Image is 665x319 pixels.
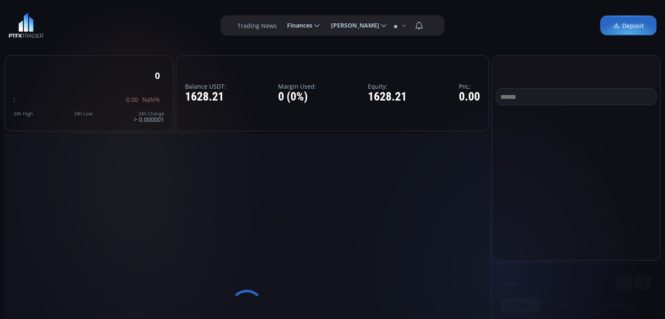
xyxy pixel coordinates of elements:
span: Finances [281,17,312,34]
div: 1628.21 [368,90,407,104]
div: 24h High [14,111,33,116]
span: [PERSON_NAME] [325,17,379,34]
label: Trading News [237,21,277,30]
div: 24h Low [74,111,93,116]
label: Balance USDT: [185,83,226,90]
label: Equity: [368,83,407,90]
img: LOGO [8,13,44,38]
a: Deposit [600,16,657,36]
label: Margin Used: [278,83,316,90]
span: 0.00 [126,96,138,103]
div: > 0.000001 [134,111,164,123]
span: : [14,95,15,104]
div: 24h Change [134,111,164,116]
div: 1628.21 [185,90,226,104]
span: NaN% [142,96,160,103]
div: 0 (0%) [278,90,316,104]
span: Deposit [613,21,644,30]
label: PnL: [459,83,480,90]
div: 0 [155,71,160,81]
div: 0.00 [459,90,480,104]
